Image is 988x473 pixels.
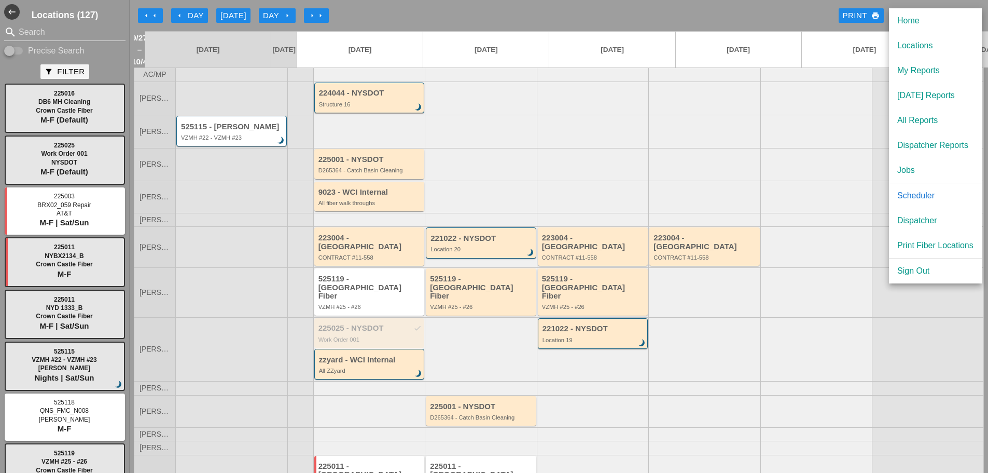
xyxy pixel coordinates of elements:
[319,89,422,98] div: 224044 - NYSDOT
[275,135,287,146] i: brightness_3
[308,11,316,20] i: arrow_right
[140,444,170,452] span: [PERSON_NAME]
[889,183,982,208] a: Scheduler
[38,364,91,372] span: [PERSON_NAME]
[32,356,96,363] span: VZMH #22 - VZMH #23
[140,94,170,102] span: [PERSON_NAME]
[318,155,422,164] div: 225001 - NYSDOT
[430,304,534,310] div: VZMH #25 - #26
[897,265,973,277] div: Sign Out
[430,414,534,421] div: D265364 - Catch Basin Cleaning
[40,167,88,176] span: M-F (Default)
[897,190,973,202] div: Scheduler
[54,296,75,303] span: 225011
[45,66,85,78] div: Filter
[542,254,646,261] div: CONTRACT #11-558
[318,336,422,343] div: Work Order 001
[283,11,291,20] i: arrow_right
[140,128,170,136] span: [PERSON_NAME]
[54,193,75,200] span: 225003
[4,4,20,20] button: Shrink Sidebar
[138,8,163,23] button: Move Back 1 Week
[318,234,422,251] div: 223004 - [GEOGRAPHIC_DATA]
[216,8,251,23] button: [DATE]
[889,208,982,233] a: Dispatcher
[318,304,422,310] div: VZMH #25 - #26
[653,234,757,251] div: 223004 - [GEOGRAPHIC_DATA]
[430,275,534,301] div: 525119 - [GEOGRAPHIC_DATA] Fiber
[897,39,973,52] div: Locations
[318,254,422,261] div: CONTRACT #11-558
[318,167,422,173] div: D265364 - Catch Basin Cleaning
[889,8,982,33] a: Home
[897,15,973,27] div: Home
[843,10,880,22] div: Print
[413,102,424,113] i: brightness_3
[4,4,20,20] i: west
[181,134,284,141] div: VZMH #22 - VZMH #23
[142,11,150,20] i: arrow_left
[636,337,648,349] i: brightness_3
[36,107,92,114] span: Crown Castle Fiber
[28,46,85,56] label: Precise Search
[39,416,90,423] span: [PERSON_NAME]
[150,11,159,20] i: arrow_left
[4,45,126,57] div: Enable Precise search to match search terms exactly.
[897,64,973,77] div: My Reports
[318,275,422,301] div: 525119 - [GEOGRAPHIC_DATA] Fiber
[113,379,124,390] i: brightness_3
[143,71,166,78] span: AC/MP
[897,239,973,252] div: Print Fiber Locations
[34,373,94,382] span: Nights | Sat/Sun
[140,384,170,392] span: [PERSON_NAME]
[889,133,982,158] a: Dispatcher Reports
[839,8,884,23] a: Print
[413,368,424,380] i: brightness_3
[140,289,170,296] span: [PERSON_NAME]
[271,32,297,67] a: [DATE]
[542,325,645,333] div: 221022 - NYSDOT
[171,8,208,23] button: Day
[263,10,291,22] div: Day
[140,244,170,251] span: [PERSON_NAME]
[318,200,422,206] div: All fiber walk throughs
[430,246,533,252] div: Location 20
[676,32,801,67] a: [DATE]
[802,32,927,67] a: [DATE]
[653,254,757,261] div: CONTRACT #11-558
[41,150,87,157] span: Work Order 001
[319,368,422,374] div: All ZZyard
[181,123,284,131] div: 525115 - [PERSON_NAME]
[54,450,75,457] span: 525119
[54,348,75,355] span: 525115
[319,101,422,107] div: Structure 16
[897,164,973,177] div: Jobs
[19,24,111,40] input: Search
[39,218,89,227] span: M-F | Sat/Sun
[897,114,973,127] div: All Reports
[413,324,422,332] i: check
[57,210,72,217] span: AT&T
[58,424,72,433] span: M-F
[549,32,675,67] a: [DATE]
[430,402,534,411] div: 225001 - NYSDOT
[40,64,89,79] button: Filter
[36,261,92,268] span: Crown Castle Fiber
[145,32,271,67] a: [DATE]
[140,160,170,168] span: [PERSON_NAME]
[54,142,75,149] span: 225025
[140,216,170,224] span: [PERSON_NAME]
[58,269,72,278] span: M-F
[36,313,92,320] span: Crown Castle Fiber
[140,430,170,438] span: [PERSON_NAME]
[40,407,89,414] span: QNS_FMC_N008
[423,32,549,67] a: [DATE]
[45,67,53,76] i: filter_alt
[45,252,84,260] span: NYBX2134_B
[140,345,170,353] span: [PERSON_NAME]
[259,8,296,23] button: Day
[889,108,982,133] a: All Reports
[297,32,423,67] a: [DATE]
[542,234,646,251] div: 223004 - [GEOGRAPHIC_DATA]
[46,304,83,312] span: NYD 1333_B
